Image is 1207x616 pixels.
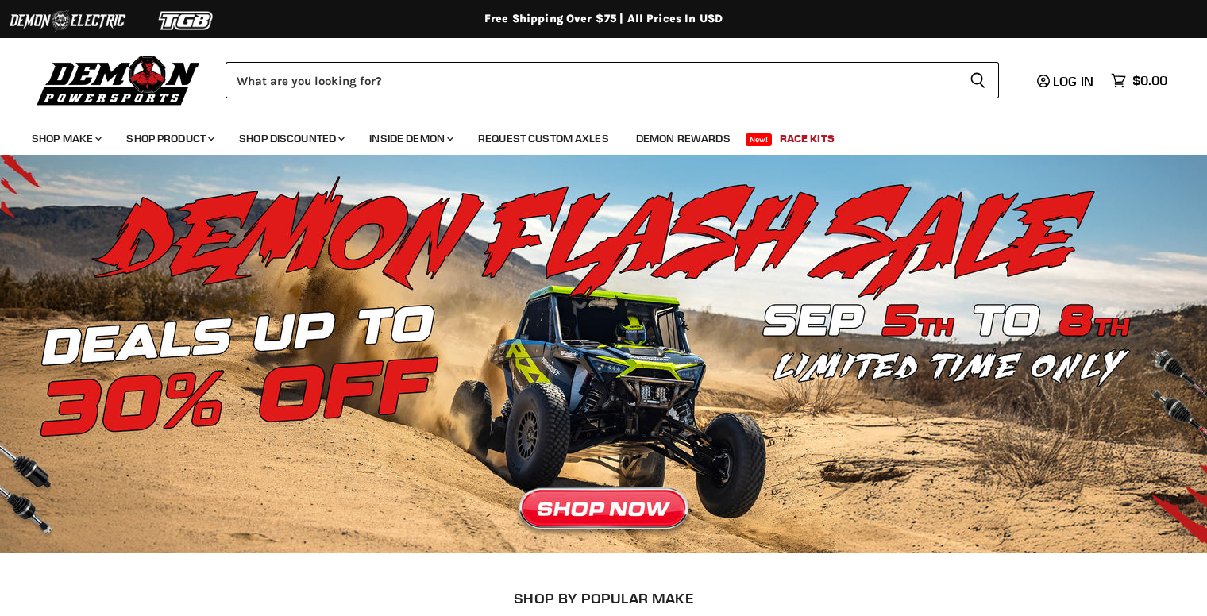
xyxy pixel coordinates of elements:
img: TGB Logo 2 [127,6,246,36]
a: Shop Discounted [227,122,354,155]
span: New! [746,133,773,146]
span: Log in [1053,73,1093,89]
h2: SHOP BY POPULAR MAKE [20,590,1188,606]
img: Demon Electric Logo 2 [8,6,127,36]
a: Shop Product [114,122,224,155]
a: Inside Demon [357,122,463,155]
a: Request Custom Axles [466,122,621,155]
ul: Main menu [20,116,1163,155]
span: $0.00 [1132,73,1167,88]
a: Log in [1030,74,1103,88]
input: Search [226,62,957,98]
img: Demon Powersports [32,52,206,108]
a: Demon Rewards [624,122,742,155]
button: Search [957,62,999,98]
a: Shop Make [20,122,111,155]
a: $0.00 [1103,69,1175,92]
form: Product [226,62,999,98]
a: Race Kits [768,122,846,155]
